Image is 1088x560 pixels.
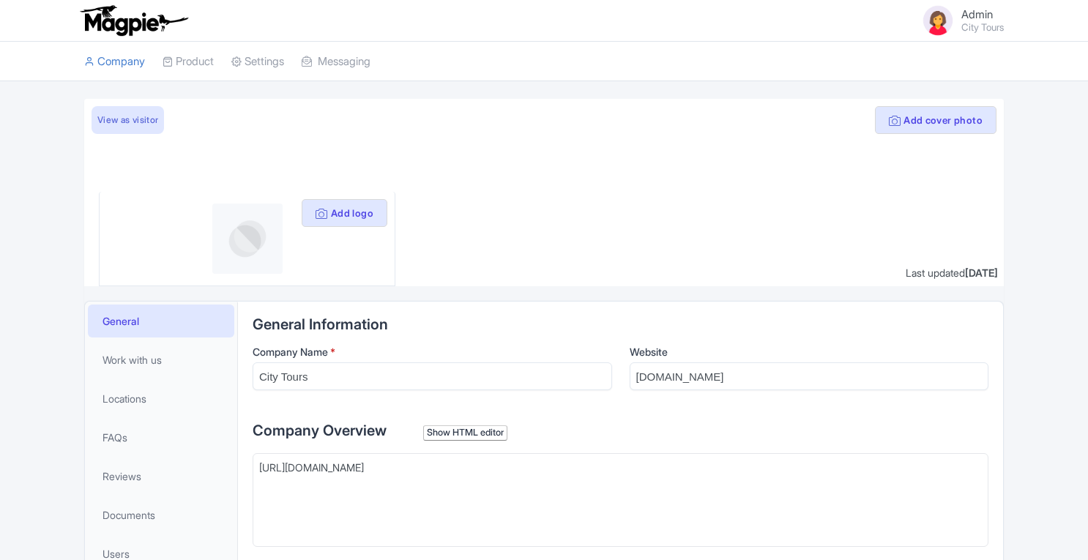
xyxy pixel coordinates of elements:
[253,346,328,358] span: Company Name
[906,265,998,280] div: Last updated
[103,391,146,406] span: Locations
[253,316,988,332] h2: General Information
[212,204,283,274] img: profile-logo-d1a8e230fb1b8f12adc913e4f4d7365c.png
[163,42,214,82] a: Product
[103,352,162,367] span: Work with us
[231,42,284,82] a: Settings
[302,42,370,82] a: Messaging
[88,382,234,415] a: Locations
[88,421,234,454] a: FAQs
[912,3,1004,38] a: Admin City Tours
[423,425,507,441] div: Show HTML editor
[88,499,234,531] a: Documents
[920,3,955,38] img: avatar_key_member-9c1dde93af8b07d7383eb8b5fb890c87.png
[965,266,998,279] span: [DATE]
[961,23,1004,32] small: City Tours
[77,4,190,37] img: logo-ab69f6fb50320c5b225c76a69d11143b.png
[961,7,993,21] span: Admin
[84,42,145,82] a: Company
[103,313,139,329] span: General
[103,468,141,484] span: Reviews
[875,106,996,134] button: Add cover photo
[630,346,668,358] span: Website
[103,507,155,523] span: Documents
[92,106,164,134] a: View as visitor
[88,343,234,376] a: Work with us
[259,460,982,490] div: [URL][DOMAIN_NAME]
[253,422,387,439] span: Company Overview
[103,430,127,445] span: FAQs
[302,199,387,227] button: Add logo
[88,305,234,337] a: General
[88,460,234,493] a: Reviews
